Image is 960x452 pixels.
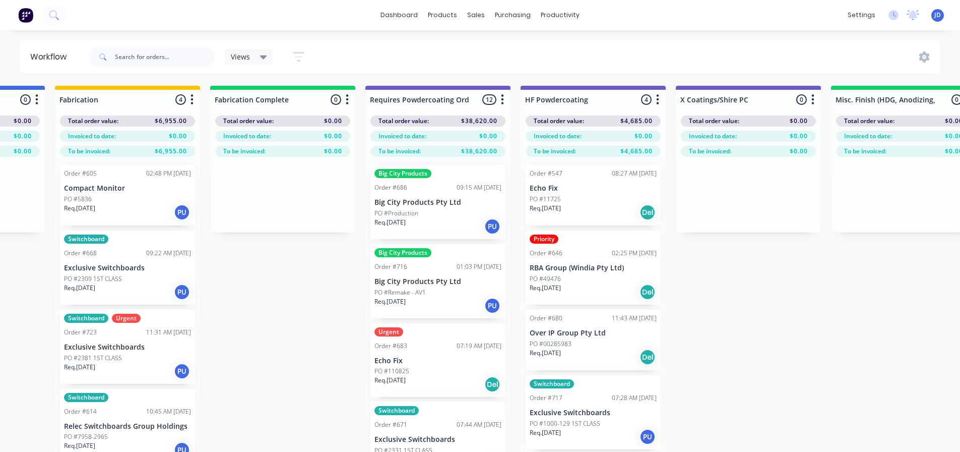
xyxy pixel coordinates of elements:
[64,235,108,244] div: Switchboard
[526,165,661,225] div: Order #54708:27 AM [DATE]Echo FixPO #11725Req.[DATE]Del
[620,117,653,126] span: $4,685.00
[530,235,558,244] div: Priority
[844,147,886,156] span: To be invoiced:
[534,117,584,126] span: Total order value:
[530,169,562,178] div: Order #547
[612,249,657,258] div: 02:25 PM [DATE]
[374,262,407,271] div: Order #716
[530,340,571,349] p: PO #00285983
[68,132,116,141] span: Invoiced to date:
[530,274,561,284] p: PO #49476
[479,132,497,141] span: $0.00
[68,147,110,156] span: To be invoiced:
[461,117,497,126] span: $38,620.00
[64,441,95,450] p: Req. [DATE]
[639,349,656,365] div: Del
[14,132,32,141] span: $0.00
[223,117,274,126] span: Total order value:
[689,147,731,156] span: To be invoiced:
[374,277,501,286] p: Big City Products Pty Ltd
[374,248,431,257] div: Big City Products
[223,132,271,141] span: Invoiced to date:
[534,132,582,141] span: Invoiced to date:
[689,117,739,126] span: Total order value:
[64,204,95,213] p: Req. [DATE]
[530,428,561,437] p: Req. [DATE]
[534,147,576,156] span: To be invoiced:
[639,204,656,220] div: Del
[378,117,429,126] span: Total order value:
[526,310,661,370] div: Order #68011:43 AM [DATE]Over IP Group Pty LtdPO #00285983Req.[DATE]Del
[457,262,501,271] div: 01:03 PM [DATE]
[174,284,190,300] div: PU
[370,244,505,318] div: Big City ProductsOrder #71601:03 PM [DATE]Big City Products Pty LtdPO #Remake - AV1Req.[DATE]PU
[526,231,661,305] div: PriorityOrder #64602:25 PM [DATE]RBA Group (Windia Pty Ltd)PO #49476Req.[DATE]Del
[60,165,195,225] div: Order #60502:48 PM [DATE]Compact MonitorPO #5836Req.[DATE]PU
[457,420,501,429] div: 07:44 AM [DATE]
[64,169,97,178] div: Order #605
[374,288,426,297] p: PO #Remake - AV1
[461,147,497,156] span: $38,620.00
[223,147,266,156] span: To be invoiced:
[146,407,191,416] div: 10:45 AM [DATE]
[375,8,423,23] a: dashboard
[112,314,141,323] div: Urgent
[790,147,808,156] span: $0.00
[64,393,108,402] div: Switchboard
[844,117,894,126] span: Total order value:
[374,218,406,227] p: Req. [DATE]
[490,8,536,23] div: purchasing
[146,328,191,337] div: 11:31 AM [DATE]
[370,323,505,398] div: UrgentOrder #68307:19 AM [DATE]Echo FixPO #110825Req.[DATE]Del
[64,328,97,337] div: Order #723
[231,51,250,62] span: Views
[374,342,407,351] div: Order #683
[689,132,737,141] span: Invoiced to date:
[457,342,501,351] div: 07:19 AM [DATE]
[530,349,561,358] p: Req. [DATE]
[324,117,342,126] span: $0.00
[457,183,501,192] div: 09:15 AM [DATE]
[530,329,657,337] p: Over IP Group Pty Ltd
[530,284,561,293] p: Req. [DATE]
[146,249,191,258] div: 09:22 AM [DATE]
[374,420,407,429] div: Order #671
[530,409,657,417] p: Exclusive Switchboards
[64,184,191,193] p: Compact Monitor
[64,249,97,258] div: Order #668
[526,375,661,449] div: SwitchboardOrder #71707:28 AM [DATE]Exclusive SwitchboardsPO #1000-129 1ST CLASSReq.[DATE]PU
[530,314,562,323] div: Order #680
[64,422,191,431] p: Relec Switchboards Group Holdings
[155,147,187,156] span: $6,955.00
[844,132,892,141] span: Invoiced to date:
[374,169,431,178] div: Big City Products
[423,8,462,23] div: products
[174,204,190,220] div: PU
[30,51,72,63] div: Workflow
[374,209,418,218] p: PO #Production
[64,195,92,204] p: PO #5836
[14,117,32,126] span: $0.00
[169,132,187,141] span: $0.00
[620,147,653,156] span: $4,685.00
[484,218,500,235] div: PU
[374,297,406,306] p: Req. [DATE]
[146,169,191,178] div: 02:48 PM [DATE]
[634,132,653,141] span: $0.00
[155,117,187,126] span: $6,955.00
[64,354,122,363] p: PO #2381 1ST CLASS
[68,117,118,126] span: Total order value:
[374,376,406,385] p: Req. [DATE]
[536,8,585,23] div: productivity
[530,379,574,388] div: Switchboard
[843,8,880,23] div: settings
[370,165,505,239] div: Big City ProductsOrder #68609:15 AM [DATE]Big City Products Pty LtdPO #ProductionReq.[DATE]PU
[64,274,122,284] p: PO #2309 1ST CLASS
[64,264,191,272] p: Exclusive Switchboards
[374,198,501,207] p: Big City Products Pty Ltd
[612,393,657,403] div: 07:28 AM [DATE]
[18,8,33,23] img: Factory
[374,183,407,192] div: Order #686
[639,284,656,300] div: Del
[60,310,195,384] div: SwitchboardUrgentOrder #72311:31 AM [DATE]Exclusive SwitchboardsPO #2381 1ST CLASSReq.[DATE]PU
